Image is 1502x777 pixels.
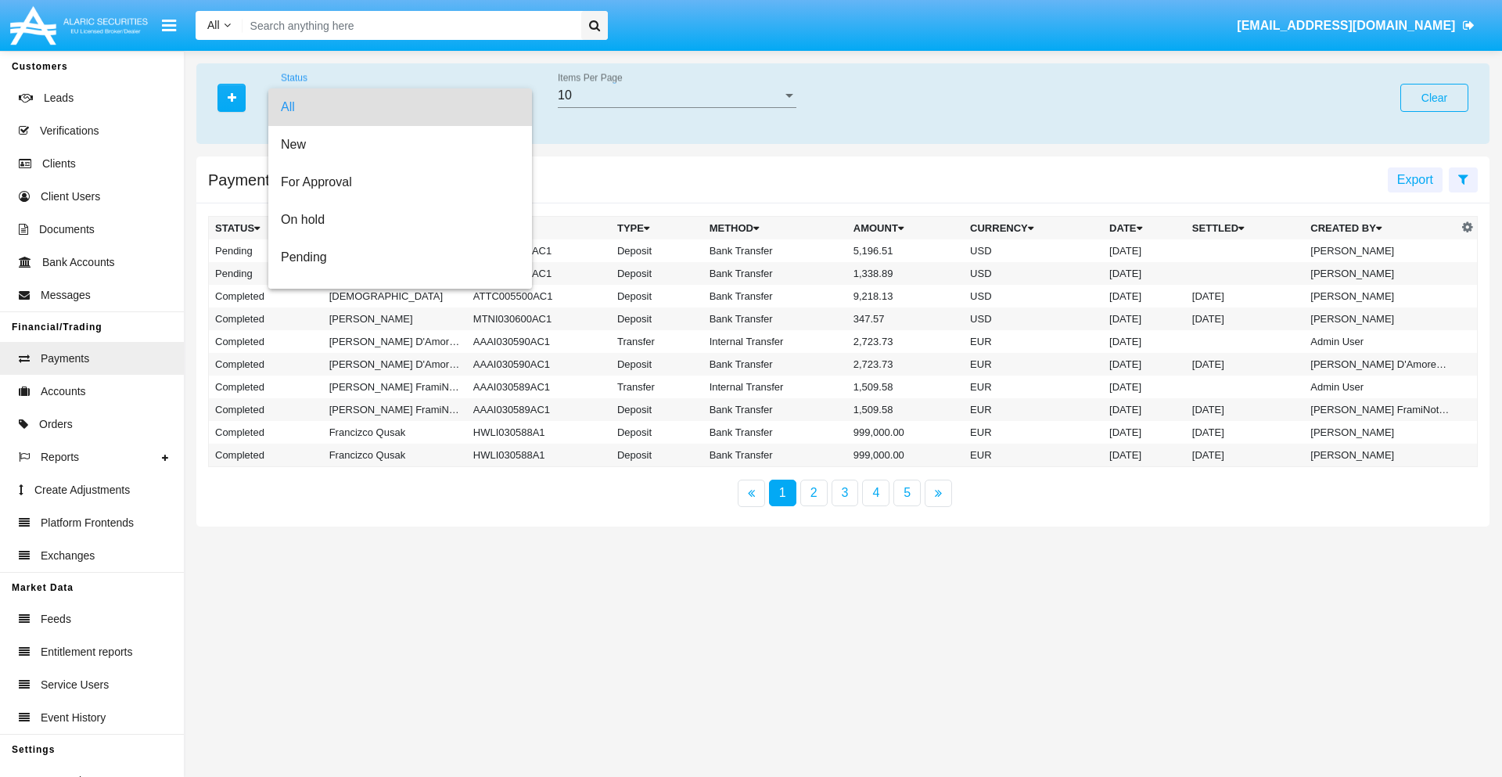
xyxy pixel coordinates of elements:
span: All [281,88,519,126]
span: For Approval [281,164,519,201]
span: On hold [281,201,519,239]
span: Rejected [281,276,519,314]
span: New [281,126,519,164]
span: Pending [281,239,519,276]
